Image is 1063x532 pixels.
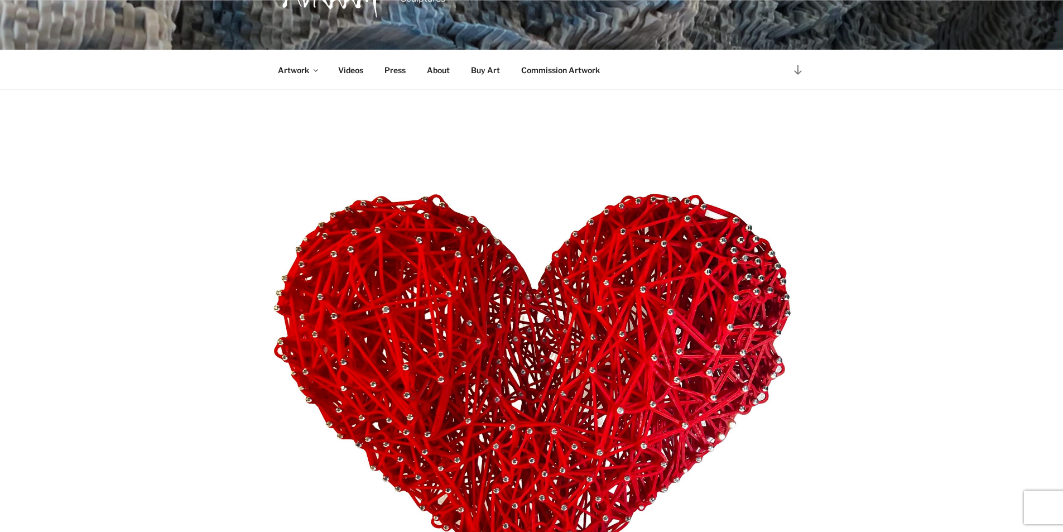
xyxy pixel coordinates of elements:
[268,56,327,84] a: Artwork
[512,56,610,84] a: Commission Artwork
[461,56,510,84] a: Buy Art
[417,56,460,84] a: About
[375,56,416,84] a: Press
[268,56,795,84] nav: Top Menu
[329,56,373,84] a: Videos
